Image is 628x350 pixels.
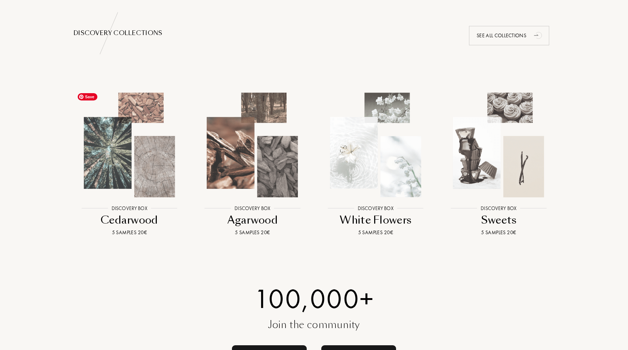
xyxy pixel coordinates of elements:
div: 100,000+ [68,278,560,320]
div: 5 samples 20€ [322,229,429,236]
div: 5 samples 20€ [76,229,183,236]
div: 5 samples 20€ [199,229,306,236]
div: 5 samples 20€ [446,229,552,236]
a: See all collectionsanimation [464,26,555,45]
div: Join the community [68,317,560,332]
img: Cedarwood [74,90,185,201]
span: Save [78,93,97,100]
img: Agarwood [197,90,308,201]
div: See all collections [469,26,549,45]
img: Sweets [443,90,554,201]
div: animation [531,28,546,42]
div: Discovery collections [73,29,555,38]
img: White Flowers [320,90,431,201]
